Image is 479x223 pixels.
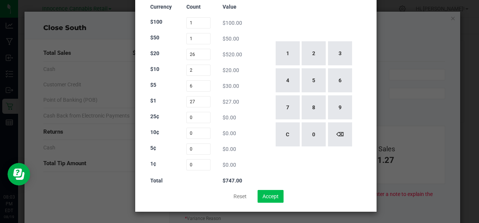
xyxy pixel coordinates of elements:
[150,18,162,26] label: $100
[328,122,352,146] button: ⌫
[186,128,211,139] input: Count
[150,65,159,73] label: $10
[150,97,156,105] label: $1
[223,162,236,168] span: $0.00
[186,80,211,92] input: Count
[150,34,159,42] label: $50
[186,96,211,107] input: Count
[150,113,159,121] label: 25¢
[186,143,211,155] input: Count
[229,190,252,203] button: Reset
[150,4,174,10] h3: Currency
[223,20,242,26] span: $100.00
[150,81,156,89] label: $5
[302,41,326,65] button: 2
[223,115,236,121] span: $0.00
[150,160,156,168] label: 1¢
[186,159,211,170] input: Count
[223,51,242,57] span: $520.00
[223,4,247,10] h3: Value
[150,144,156,152] label: 5¢
[328,68,352,92] button: 6
[150,128,159,136] label: 10¢
[186,33,211,44] input: Count
[328,41,352,65] button: 3
[223,99,239,105] span: $27.00
[150,50,159,57] label: $20
[276,122,300,146] button: C
[223,67,239,73] span: $20.00
[150,178,174,184] h3: Total
[223,83,239,89] span: $30.00
[302,95,326,119] button: 8
[8,163,30,185] iframe: Resource center
[302,68,326,92] button: 5
[186,112,211,123] input: Count
[258,190,284,203] button: Accept
[223,178,247,184] h3: $747.00
[186,4,211,10] h3: Count
[186,17,211,29] input: Count
[276,41,300,65] button: 1
[186,49,211,60] input: Count
[223,130,236,136] span: $0.00
[223,36,239,42] span: $50.00
[276,68,300,92] button: 4
[186,65,211,76] input: Count
[276,95,300,119] button: 7
[328,95,352,119] button: 9
[223,146,236,152] span: $0.00
[302,122,326,146] button: 0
